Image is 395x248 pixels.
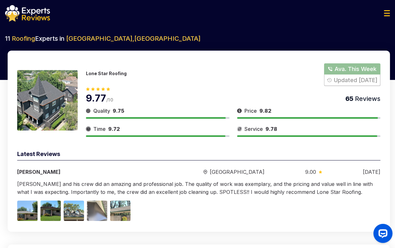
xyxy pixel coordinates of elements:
[17,181,373,195] span: [PERSON_NAME] and his crew did an amazing and professional job. The quality of work was exemplary...
[17,70,78,131] img: 175466279898754.jpeg
[66,35,201,42] span: [GEOGRAPHIC_DATA] , [GEOGRAPHIC_DATA]
[210,168,265,176] span: [GEOGRAPHIC_DATA]
[345,95,353,103] span: 65
[12,35,35,42] span: Roofing
[319,170,322,174] img: slider icon
[86,107,91,115] img: slider icon
[110,201,130,221] img: Image 5
[17,201,38,221] img: Image 1
[363,168,380,176] div: [DATE]
[64,201,84,221] img: Image 3
[87,201,107,221] img: Image 4
[5,5,50,22] img: logo
[353,95,380,103] span: Reviews
[368,221,395,248] iframe: OpenWidget widget
[108,126,120,132] span: 9.72
[93,107,110,115] span: Quality
[113,108,124,114] span: 9.75
[237,107,242,115] img: slider icon
[244,125,263,133] span: Service
[17,168,162,176] div: [PERSON_NAME]
[244,107,257,115] span: Price
[259,108,272,114] span: 9.82
[106,97,113,103] span: /10
[305,168,316,176] span: 9.00
[384,10,390,16] img: Menu Icon
[86,125,91,133] img: slider icon
[265,126,277,132] span: 9.78
[86,71,127,76] p: Lone Star Roofing
[86,92,106,104] span: 9.77
[203,170,207,174] img: slider icon
[5,34,390,43] h2: 11 Experts in
[93,125,106,133] span: Time
[40,201,61,221] img: Image 2
[237,125,242,133] img: slider icon
[17,150,380,160] div: Latest Reviews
